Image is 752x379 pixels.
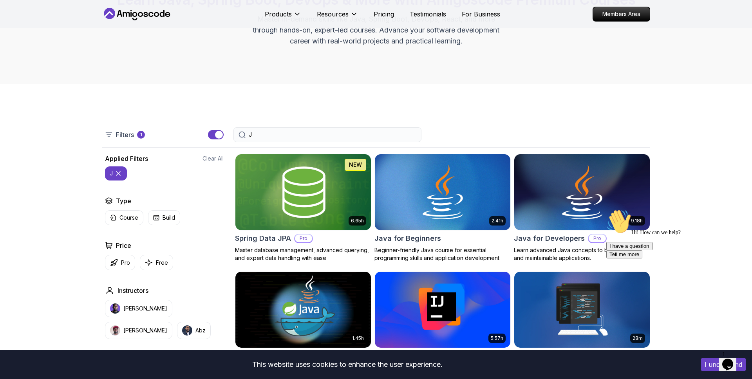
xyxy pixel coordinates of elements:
h2: Instructors [117,286,148,295]
a: Pricing [374,9,394,19]
button: instructor imgAbz [177,322,211,339]
h2: Applied Filters [105,154,148,163]
p: Beginner-friendly Java course for essential programming skills and application development [374,246,511,262]
button: Build [148,210,180,225]
p: [PERSON_NAME] [123,327,167,334]
p: 1.45h [352,335,364,341]
p: Filters [116,130,134,139]
img: Docker for Java Developers card [235,272,371,348]
img: :wave: [3,3,28,28]
button: I have a question [3,36,49,44]
h2: Type [116,196,131,206]
p: Learn advanced Java concepts to build scalable and maintainable applications. [514,246,650,262]
button: Clear All [202,155,224,162]
h2: Java for Beginners [374,233,441,244]
a: Java CLI Build card28mJava CLI BuildProLearn how to build a CLI application with Java. [514,271,650,372]
button: Resources [317,9,358,25]
button: instructor img[PERSON_NAME] [105,322,172,339]
p: 5.57h [491,335,503,341]
p: Abz [195,327,206,334]
button: J [105,166,127,180]
p: J [110,170,113,177]
input: Search Java, React, Spring boot ... [249,131,416,139]
h2: Spring Data JPA [235,233,291,244]
img: instructor img [110,325,120,336]
div: This website uses cookies to enhance the user experience. [6,356,689,373]
button: instructor img[PERSON_NAME] [105,300,172,317]
p: Pro [121,259,130,267]
a: For Business [462,9,500,19]
p: 6.65h [351,218,364,224]
iframe: chat widget [603,206,744,344]
iframe: chat widget [719,348,744,371]
img: Java for Beginners card [375,154,510,230]
button: Accept cookies [701,358,746,371]
a: Java for Beginners card2.41hJava for BeginnersBeginner-friendly Java course for essential program... [374,154,511,262]
a: Spring Data JPA card6.65hNEWSpring Data JPAProMaster database management, advanced querying, and ... [235,154,371,262]
p: Resources [317,9,349,19]
p: Course [119,214,138,222]
p: 1 [140,132,142,138]
p: NEW [349,161,362,169]
button: Products [265,9,301,25]
div: 👋Hi! How can we help?I have a questionTell me more [3,3,144,52]
p: Master database management, advanced querying, and expert data handling with ease [235,246,371,262]
span: Hi! How can we help? [3,23,78,29]
a: Testimonials [410,9,446,19]
p: Master in-demand skills like Java, Spring Boot, DevOps, React, and more through hands-on, expert-... [244,14,508,47]
p: 2.41h [492,218,503,224]
img: Spring Data JPA card [235,154,371,230]
button: Pro [105,255,135,270]
p: Pro [295,235,312,242]
p: Free [156,259,168,267]
button: Free [140,255,173,270]
p: Build [163,214,175,222]
button: Tell me more [3,44,39,52]
p: Members Area [593,7,650,21]
img: Java for Developers card [514,154,650,230]
h2: Java for Developers [514,233,585,244]
a: Java for Developers card9.18hJava for DevelopersProLearn advanced Java concepts to build scalable... [514,154,650,262]
p: Pro [589,235,606,242]
img: instructor img [182,325,192,336]
p: Products [265,9,292,19]
img: instructor img [110,303,120,314]
img: Java CLI Build card [514,272,650,348]
h2: Price [116,241,131,250]
a: Members Area [593,7,650,22]
img: IntelliJ IDEA Developer Guide card [375,272,510,348]
p: [PERSON_NAME] [123,305,167,312]
button: Course [105,210,143,225]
